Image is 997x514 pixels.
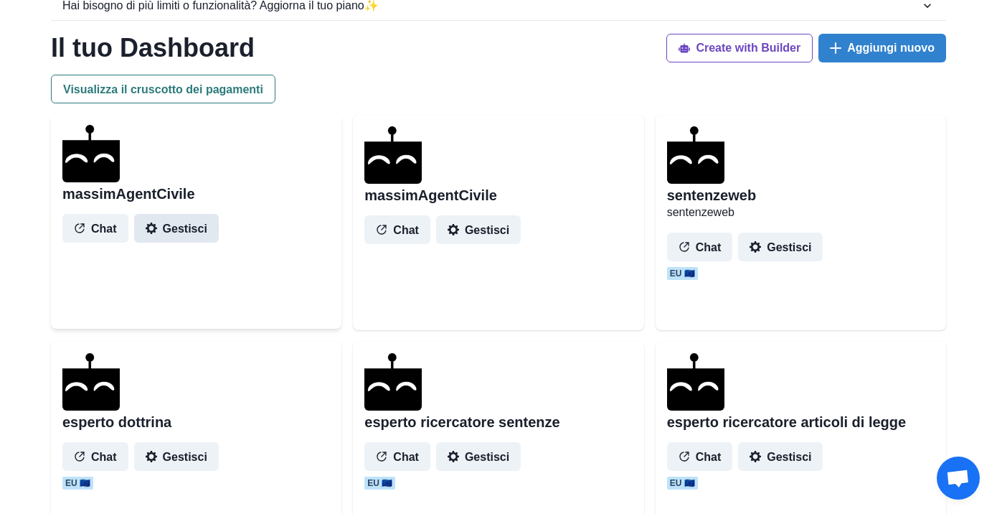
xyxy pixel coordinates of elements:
[51,75,275,103] button: Visualizza il cruscotto dei pagamenti
[364,353,422,411] img: agenthostmascotdark.ico
[667,413,906,431] h2: esperto ricercatore articoli di legge
[62,353,120,411] img: agenthostmascotdark.ico
[436,442,521,471] button: Gestisci
[738,233,823,261] button: Gestisci
[62,214,128,243] button: Chat
[62,477,93,490] span: EU 🇪🇺
[937,457,980,500] div: Aprire la chat
[818,34,946,62] button: Aggiungi nuovo
[364,442,430,471] button: Chat
[62,413,171,431] h2: esperto dottrina
[364,413,559,431] h2: esperto ricercatore sentenze
[51,32,255,63] h1: Il tuo Dashboard
[134,442,219,471] button: Gestisci
[738,442,823,471] button: Gestisci
[667,233,733,261] button: Chat
[666,34,813,62] button: Create with Builder
[364,477,395,490] span: EU 🇪🇺
[436,215,521,244] button: Gestisci
[667,126,724,184] img: agenthostmascotdark.ico
[364,187,497,204] h2: massimAgentCivile
[667,267,698,280] span: EU 🇪🇺
[62,125,120,182] img: agenthostmascotdark.ico
[62,185,195,202] h2: massimAgentCivile
[667,477,698,490] span: EU 🇪🇺
[667,187,756,204] h2: sentenzeweb
[134,214,219,243] button: Gestisci
[667,353,724,411] img: agenthostmascotdark.ico
[364,126,422,184] img: agenthostmascotdark.ico
[364,215,430,244] button: Chat
[667,204,935,221] p: sentenzeweb
[667,442,733,471] button: Chat
[62,442,128,471] button: Chat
